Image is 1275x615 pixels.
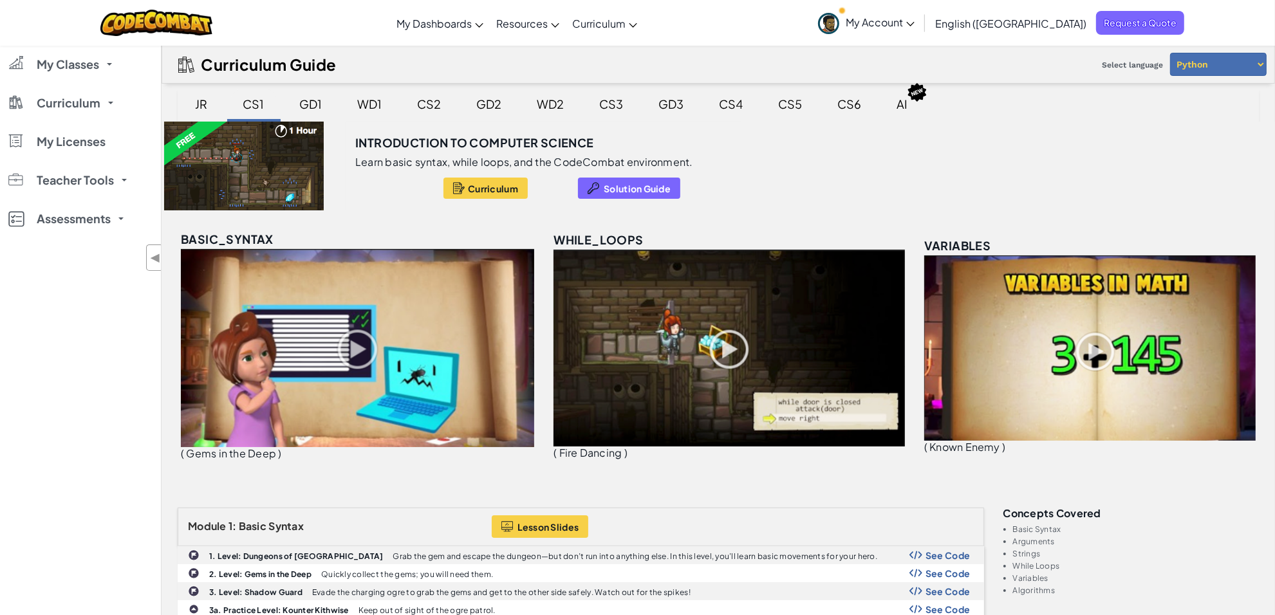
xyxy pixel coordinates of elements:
[846,15,915,29] span: My Account
[766,89,815,119] div: CS5
[355,156,693,169] p: Learn basic syntax, while loops, and the CodeCombat environment.
[490,6,566,41] a: Resources
[239,519,304,533] span: Basic Syntax
[178,564,984,582] a: 2. Level: Gems in the Deep Quickly collect the gems; you will need them. Show Code Logo See Code
[355,133,594,152] h3: Introduction to Computer Science
[1013,562,1260,570] li: While Loops
[929,440,1000,454] span: Known Enemy
[188,567,200,579] img: IconChallengeLevel.svg
[578,178,680,199] button: Solution Guide
[468,183,518,194] span: Curriculum
[929,6,1093,41] a: English ([GEOGRAPHIC_DATA])
[525,89,577,119] div: WD2
[188,519,227,533] span: Module
[209,569,312,579] b: 2. Level: Gems in the Deep
[37,136,106,147] span: My Licenses
[554,250,905,446] img: while_loops_unlocked.png
[554,232,643,247] span: while_loops
[443,178,528,199] button: Curriculum
[517,522,579,532] span: Lesson Slides
[345,89,395,119] div: WD1
[230,89,277,119] div: CS1
[909,605,922,614] img: Show Code Logo
[100,10,213,36] img: CodeCombat logo
[909,569,922,578] img: Show Code Logo
[926,550,971,560] span: See Code
[924,238,991,253] span: variables
[181,249,534,447] img: basic_syntax_unlocked.png
[1096,11,1184,35] a: Request a Quote
[209,587,302,597] b: 3. Level: Shadow Guard
[926,568,971,578] span: See Code
[278,446,281,460] span: )
[1013,549,1260,558] li: Strings
[924,255,1256,441] img: variables_unlocked.png
[228,519,237,533] span: 1:
[312,588,691,596] p: Evade the charging ogre to grab the gems and get to the other side safely. Watch out for the spikes!
[188,585,200,597] img: IconChallengeLevel.svg
[188,549,200,561] img: IconChallengeLevel.svg
[909,551,922,560] img: Show Code Logo
[587,89,637,119] div: CS3
[1002,440,1005,454] span: )
[566,6,644,41] a: Curriculum
[1003,508,1260,519] h3: Concepts covered
[572,17,626,30] span: Curriculum
[358,606,496,614] p: Keep out of sight of the ogre patrol.
[496,17,548,30] span: Resources
[181,446,184,460] span: (
[825,89,875,119] div: CS6
[178,57,194,73] img: IconCurriculumGuide.svg
[1097,55,1168,75] span: Select language
[707,89,756,119] div: CS4
[178,546,984,564] a: 1. Level: Dungeons of [GEOGRAPHIC_DATA] Grab the gem and escape the dungeon—but don’t run into an...
[37,97,100,109] span: Curriculum
[37,213,111,225] span: Assessments
[646,89,697,119] div: GD3
[907,82,927,102] img: IconNew.svg
[186,446,276,460] span: Gems in the Deep
[201,55,337,73] h2: Curriculum Guide
[405,89,454,119] div: CS2
[604,183,671,194] span: Solution Guide
[183,89,221,119] div: JR
[189,604,199,614] img: IconPracticeLevel.svg
[209,551,384,561] b: 1. Level: Dungeons of [GEOGRAPHIC_DATA]
[1013,586,1260,594] li: Algorithms
[926,604,971,614] span: See Code
[624,446,628,459] span: )
[554,446,557,459] span: (
[1013,537,1260,546] li: Arguments
[909,587,922,596] img: Show Code Logo
[818,13,839,34] img: avatar
[37,59,99,70] span: My Classes
[393,552,878,560] p: Grab the gem and escape the dungeon—but don’t run into anything else. In this level, you’ll learn...
[924,440,927,454] span: (
[181,232,274,246] span: basic_syntax
[935,17,1086,30] span: English ([GEOGRAPHIC_DATA])
[390,6,490,41] a: My Dashboards
[209,605,349,615] b: 3a. Practice Level: Kounter Kithwise
[559,446,622,459] span: Fire Dancing
[492,515,589,538] button: Lesson Slides
[287,89,335,119] div: GD1
[812,3,921,43] a: My Account
[321,570,493,578] p: Quickly collect the gems; you will need them.
[884,89,921,119] div: AI
[396,17,472,30] span: My Dashboards
[926,586,971,596] span: See Code
[1013,525,1260,533] li: Basic Syntax
[37,174,114,186] span: Teacher Tools
[178,582,984,600] a: 3. Level: Shadow Guard Evade the charging ogre to grab the gems and get to the other side safely....
[1013,574,1260,582] li: Variables
[150,248,161,267] span: ◀
[464,89,515,119] div: GD2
